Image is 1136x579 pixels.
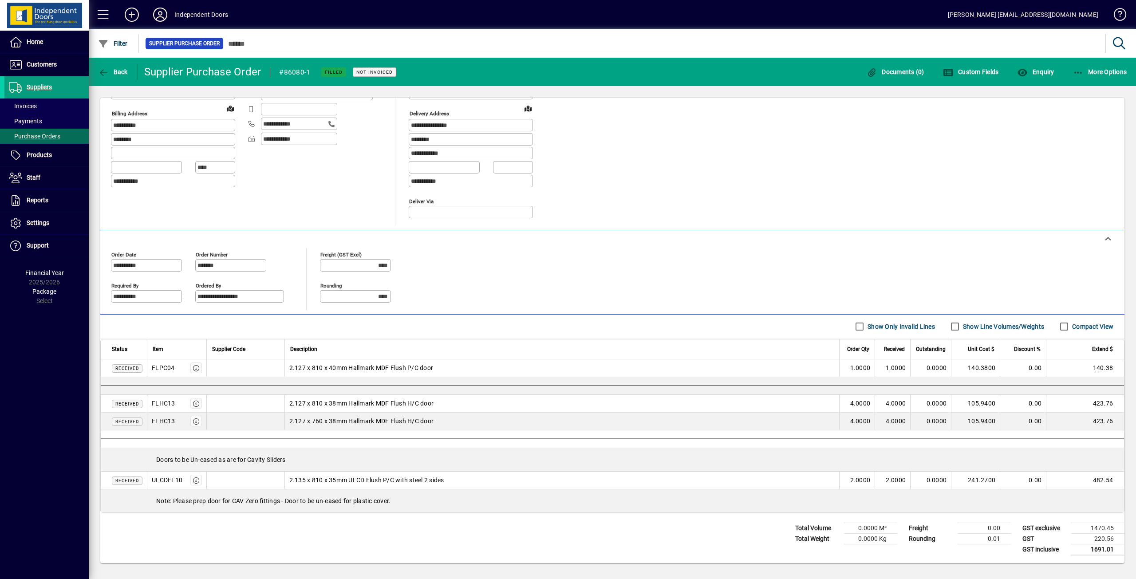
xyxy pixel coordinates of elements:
[847,344,869,354] span: Order Qty
[115,366,139,371] span: Received
[884,344,905,354] span: Received
[875,359,910,377] td: 1.0000
[875,395,910,413] td: 4.0000
[89,64,138,80] app-page-header-button: Back
[289,417,434,425] span: 2.127 x 760 x 38mm Hallmark MDF Flush H/C door
[96,35,130,51] button: Filter
[111,282,138,288] mat-label: Required by
[1070,322,1113,331] label: Compact View
[839,359,875,377] td: 1.0000
[961,322,1044,331] label: Show Line Volumes/Weights
[1018,544,1071,555] td: GST inclusive
[941,64,1001,80] button: Custom Fields
[320,282,342,288] mat-label: Rounding
[958,523,1011,533] td: 0.00
[27,219,49,226] span: Settings
[4,98,89,114] a: Invoices
[4,54,89,76] a: Customers
[118,7,146,23] button: Add
[1017,68,1054,75] span: Enquiry
[144,65,261,79] div: Supplier Purchase Order
[27,151,52,158] span: Products
[904,523,958,533] td: Freight
[1071,523,1124,533] td: 1470.45
[4,31,89,53] a: Home
[1046,395,1124,413] td: 423.76
[1018,533,1071,544] td: GST
[212,344,245,354] span: Supplier Code
[27,197,48,204] span: Reports
[1073,68,1127,75] span: More Options
[289,363,434,372] span: 2.127 x 810 x 40mm Hallmark MDF Flush P/C door
[875,413,910,430] td: 4.0000
[27,174,40,181] span: Staff
[152,363,175,372] div: FLPC04
[4,144,89,166] a: Products
[196,282,221,288] mat-label: Ordered by
[152,417,175,425] div: FLHC13
[1071,544,1124,555] td: 1691.01
[904,533,958,544] td: Rounding
[521,101,535,115] a: View on map
[320,251,362,257] mat-label: Freight (GST excl)
[968,344,994,354] span: Unit Cost $
[111,251,136,257] mat-label: Order date
[910,472,951,489] td: 0.0000
[1046,413,1124,430] td: 423.76
[1000,472,1046,489] td: 0.00
[951,395,1000,413] td: 105.9400
[951,359,1000,377] td: 140.3800
[791,533,844,544] td: Total Weight
[1046,472,1124,489] td: 482.54
[98,40,128,47] span: Filter
[910,395,951,413] td: 0.0000
[916,344,946,354] span: Outstanding
[951,472,1000,489] td: 241.2700
[910,413,951,430] td: 0.0000
[223,101,237,115] a: View on map
[196,251,228,257] mat-label: Order number
[4,235,89,257] a: Support
[279,65,310,79] div: #86080-1
[1071,64,1129,80] button: More Options
[174,8,228,22] div: Independent Doors
[4,189,89,212] a: Reports
[9,102,37,110] span: Invoices
[1015,64,1056,80] button: Enquiry
[4,167,89,189] a: Staff
[27,38,43,45] span: Home
[844,533,897,544] td: 0.0000 Kg
[1000,413,1046,430] td: 0.00
[839,413,875,430] td: 4.0000
[4,212,89,234] a: Settings
[356,69,393,75] span: Not Invoiced
[951,413,1000,430] td: 105.9400
[1107,2,1125,31] a: Knowledge Base
[9,133,60,140] span: Purchase Orders
[864,64,927,80] button: Documents (0)
[289,476,444,484] span: 2.135 x 810 x 35mm ULCD Flush P/C with steel 2 sides
[112,344,127,354] span: Status
[1000,395,1046,413] td: 0.00
[98,68,128,75] span: Back
[867,68,924,75] span: Documents (0)
[152,476,182,484] div: ULCDFL10
[1092,344,1113,354] span: Extend $
[943,68,999,75] span: Custom Fields
[115,402,139,406] span: Received
[839,395,875,413] td: 4.0000
[4,114,89,129] a: Payments
[27,61,57,68] span: Customers
[409,198,434,204] mat-label: Deliver via
[791,523,844,533] td: Total Volume
[152,399,175,408] div: FLHC13
[146,7,174,23] button: Profile
[290,344,317,354] span: Description
[27,83,52,91] span: Suppliers
[1000,359,1046,377] td: 0.00
[25,269,64,276] span: Financial Year
[948,8,1098,22] div: [PERSON_NAME] [EMAIL_ADDRESS][DOMAIN_NAME]
[32,288,56,295] span: Package
[289,399,434,408] span: 2.127 x 810 x 38mm Hallmark MDF Flush H/C door
[1046,359,1124,377] td: 140.38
